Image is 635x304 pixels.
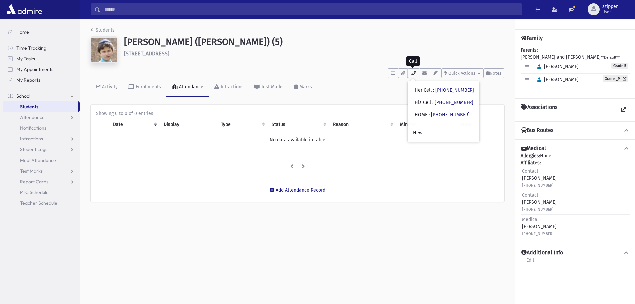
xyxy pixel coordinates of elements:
[3,112,80,123] a: Attendance
[431,112,470,118] a: [PHONE_NUMBER]
[219,84,244,90] div: Infractions
[521,249,563,256] h4: Additional Info
[490,71,501,76] span: Notes
[522,217,539,222] span: Medical
[289,78,317,97] a: Marks
[20,104,38,110] span: Students
[298,84,312,90] div: Marks
[16,93,30,99] span: School
[123,78,166,97] a: Enrollments
[3,123,80,133] a: Notifications
[3,166,80,176] a: Test Marks
[91,78,123,97] a: Activity
[268,117,329,132] th: Status: activate to sort column ascending
[260,84,284,90] div: Test Marks
[20,136,43,142] span: Infractions
[3,53,80,64] a: My Tasks
[178,84,203,90] div: Attendance
[611,63,628,69] span: Grade 5
[483,68,504,78] button: Notes
[3,187,80,198] a: PTC Schedule
[521,47,630,93] div: [PERSON_NAME] and [PERSON_NAME]
[521,35,543,41] h4: Family
[406,56,420,66] div: Call
[618,104,630,116] a: View all Associations
[522,192,557,213] div: [PERSON_NAME]
[16,29,29,35] span: Home
[602,9,618,15] span: User
[522,232,554,236] small: [PHONE_NUMBER]
[435,87,474,93] a: [PHONE_NUMBER]
[522,192,538,198] span: Contact
[3,43,80,53] a: Time Tracking
[20,146,47,153] span: Student Logs
[415,111,470,118] div: HOME
[522,216,557,237] div: [PERSON_NAME]
[5,3,44,16] img: AdmirePro
[526,256,535,268] a: Edit
[160,117,217,132] th: Display
[534,77,579,82] span: [PERSON_NAME]
[408,127,479,139] a: New
[91,27,115,33] a: Students
[91,27,115,36] nav: breadcrumb
[521,127,553,134] h4: Bus Routes
[109,117,159,132] th: Date: activate to sort column ascending
[521,160,541,166] b: Affiliates:
[522,207,554,212] small: [PHONE_NUMBER]
[521,145,630,152] button: Medical
[329,117,396,132] th: Reason: activate to sort column ascending
[415,99,473,106] div: His Cell
[166,78,209,97] a: Attendance
[209,78,249,97] a: Infractions
[522,183,554,188] small: [PHONE_NUMBER]
[521,152,630,238] div: None
[521,153,540,159] b: Allergies:
[20,125,46,131] span: Notifications
[441,68,483,78] button: Quick Actions
[101,84,118,90] div: Activity
[396,117,457,132] th: Minutes
[3,176,80,187] a: Report Cards
[20,114,45,120] span: Attendance
[521,127,630,134] button: Bus Routes
[522,168,538,174] span: Contact
[124,36,504,48] h1: [PERSON_NAME] ([PERSON_NAME]) (5)
[3,133,80,144] a: Infractions
[249,78,289,97] a: Test Marks
[3,144,80,155] a: Student Logs
[20,157,56,163] span: Meal Attendance
[96,132,499,148] td: No data available in table
[96,110,499,117] div: Showing 0 to 0 of 0 entries
[522,168,557,189] div: [PERSON_NAME]
[433,87,434,93] span: :
[20,200,57,206] span: Teacher Schedule
[20,189,49,195] span: PTC Schedule
[217,117,268,132] th: Type: activate to sort column ascending
[521,145,546,152] h4: Medical
[3,27,80,37] a: Home
[521,104,557,116] h4: Associations
[124,50,504,57] h6: [STREET_ADDRESS]
[16,66,53,72] span: My Appointments
[534,64,579,69] span: [PERSON_NAME]
[3,198,80,208] a: Teacher Schedule
[100,3,522,15] input: Search
[435,100,473,105] a: [PHONE_NUMBER]
[16,56,35,62] span: My Tasks
[20,168,43,174] span: Test Marks
[3,101,78,112] a: Students
[521,249,630,256] button: Additional Info
[16,77,40,83] span: My Reports
[3,64,80,75] a: My Appointments
[603,75,628,82] a: Grade _P
[3,75,80,85] a: My Reports
[20,179,48,185] span: Report Cards
[16,45,46,51] span: Time Tracking
[432,100,433,105] span: :
[134,84,161,90] div: Enrollments
[429,112,430,118] span: :
[415,87,474,94] div: Her Cell
[3,91,80,101] a: School
[602,4,618,9] span: szipper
